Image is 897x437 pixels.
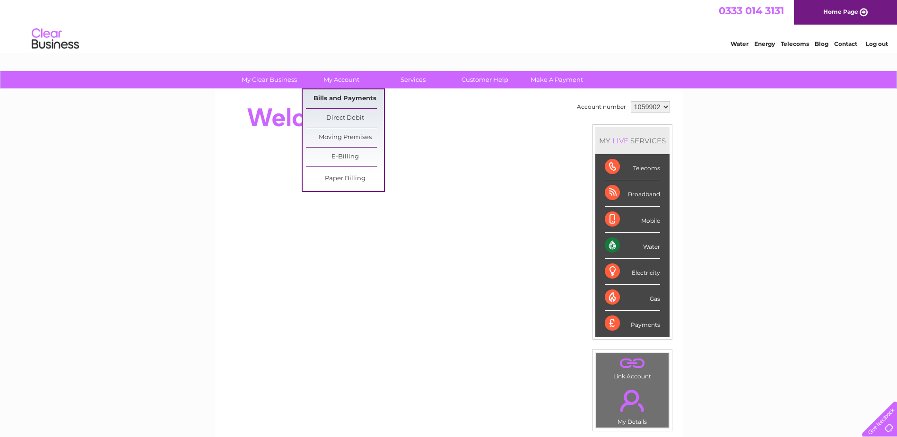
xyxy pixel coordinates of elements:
[575,99,628,115] td: Account number
[306,169,384,188] a: Paper Billing
[306,128,384,147] a: Moving Premises
[31,25,79,53] img: logo.png
[815,40,828,47] a: Blog
[599,384,666,417] a: .
[306,89,384,108] a: Bills and Payments
[230,71,308,88] a: My Clear Business
[605,233,660,259] div: Water
[731,40,749,47] a: Water
[754,40,775,47] a: Energy
[834,40,857,47] a: Contact
[605,311,660,336] div: Payments
[610,136,630,145] div: LIVE
[595,127,670,154] div: MY SERVICES
[605,285,660,311] div: Gas
[599,355,666,372] a: .
[374,71,452,88] a: Services
[605,259,660,285] div: Electricity
[605,180,660,206] div: Broadband
[596,352,669,382] td: Link Account
[719,5,784,17] a: 0333 014 3131
[302,71,380,88] a: My Account
[605,154,660,180] div: Telecoms
[866,40,888,47] a: Log out
[226,5,672,46] div: Clear Business is a trading name of Verastar Limited (registered in [GEOGRAPHIC_DATA] No. 3667643...
[781,40,809,47] a: Telecoms
[446,71,524,88] a: Customer Help
[306,109,384,128] a: Direct Debit
[306,148,384,166] a: E-Billing
[596,382,669,428] td: My Details
[605,207,660,233] div: Mobile
[518,71,596,88] a: Make A Payment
